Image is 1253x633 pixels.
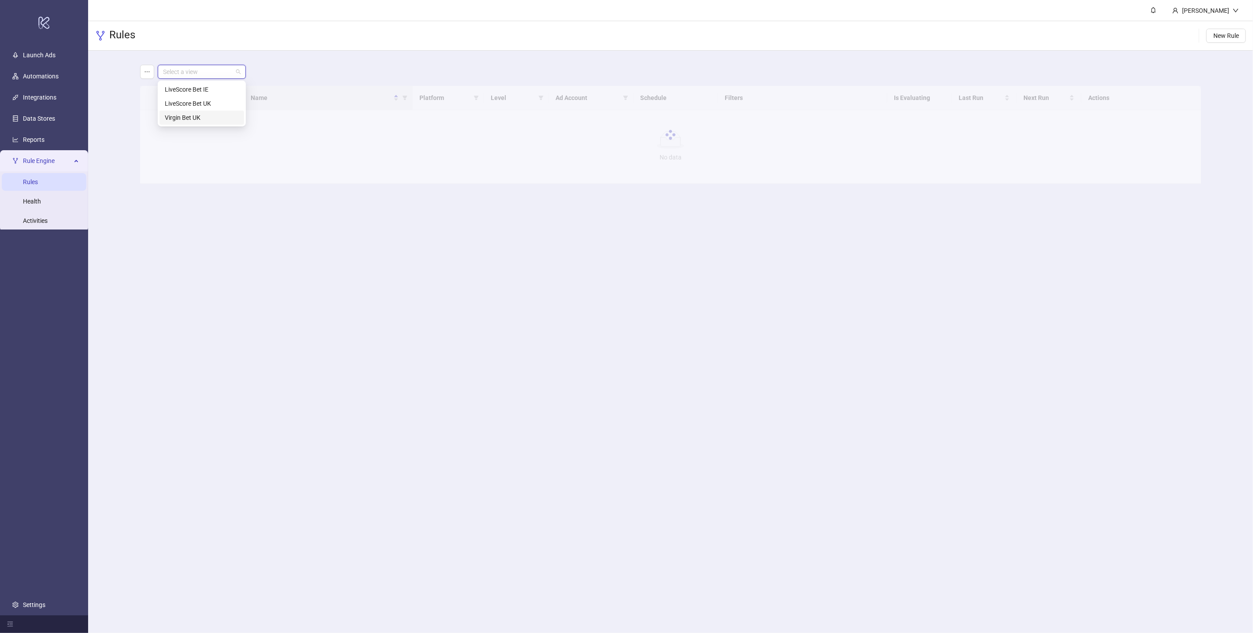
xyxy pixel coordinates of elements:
a: Activities [23,217,48,224]
h3: Rules [109,28,135,43]
span: New Rule [1213,32,1239,39]
span: menu-fold [7,621,13,627]
span: Rule Engine [23,152,71,170]
div: LiveScore Bet IE [165,85,239,94]
button: New Rule [1206,29,1246,43]
div: Virgin Bet UK [159,111,244,125]
a: Automations [23,73,59,80]
span: fork [95,30,106,41]
a: Health [23,198,41,205]
a: Rules [23,178,38,185]
span: fork [12,158,19,164]
a: Reports [23,136,44,143]
span: bell [1150,7,1157,13]
a: Launch Ads [23,52,56,59]
span: ellipsis [144,69,150,75]
div: LiveScore Bet IE [159,82,244,96]
span: down [1233,7,1239,14]
a: Settings [23,601,45,608]
a: Integrations [23,94,56,101]
a: Data Stores [23,115,55,122]
div: Virgin Bet UK [165,113,239,122]
div: LiveScore Bet UK [159,96,244,111]
div: LiveScore Bet UK [165,99,239,108]
div: [PERSON_NAME] [1179,6,1233,15]
span: user [1172,7,1179,14]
